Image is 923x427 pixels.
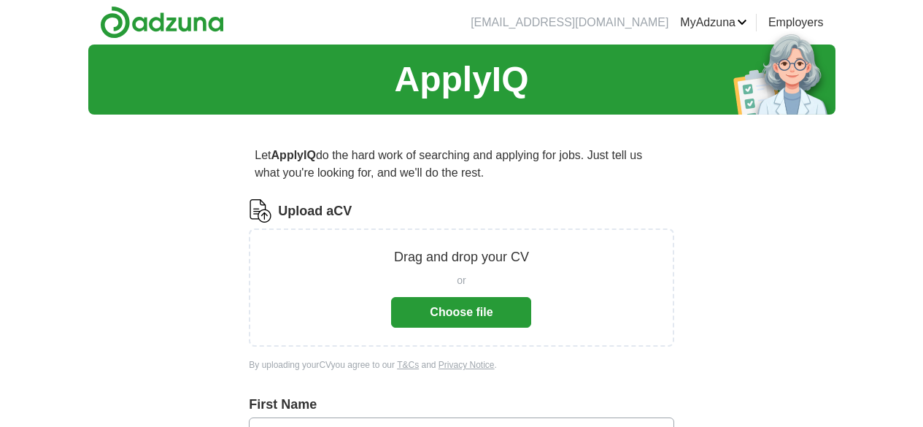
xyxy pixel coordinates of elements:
[471,14,668,31] li: [EMAIL_ADDRESS][DOMAIN_NAME]
[249,358,673,372] div: By uploading your CV you agree to our and .
[391,297,531,328] button: Choose file
[271,149,316,161] strong: ApplyIQ
[394,247,529,267] p: Drag and drop your CV
[249,199,272,223] img: CV Icon
[278,201,352,221] label: Upload a CV
[680,14,747,31] a: MyAdzuna
[397,360,419,370] a: T&Cs
[768,14,824,31] a: Employers
[439,360,495,370] a: Privacy Notice
[249,395,673,415] label: First Name
[100,6,224,39] img: Adzuna logo
[457,273,466,288] span: or
[394,53,528,106] h1: ApplyIQ
[249,141,673,188] p: Let do the hard work of searching and applying for jobs. Just tell us what you're looking for, an...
